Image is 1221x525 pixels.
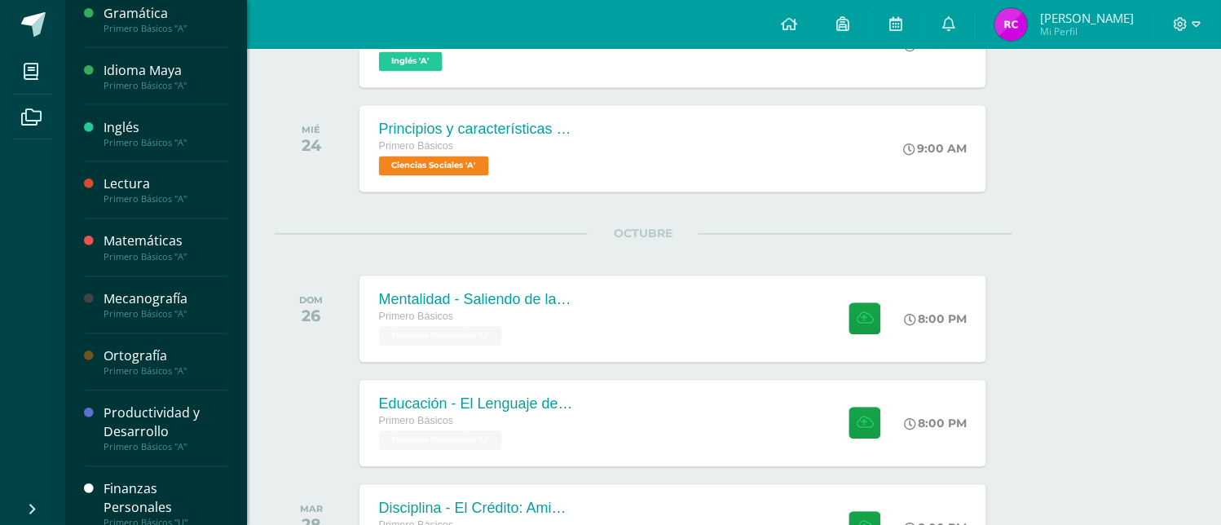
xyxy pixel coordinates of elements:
[379,327,502,346] span: Finanzas Personales 'U'
[299,295,323,307] div: DOM
[588,227,699,241] span: OCTUBRE
[104,290,227,320] a: MecanografíaPrimero Básicos "A"
[104,194,227,205] div: Primero Básicos "A"
[379,501,575,518] div: Disciplina - El Crédito: Amigo o Enemigo
[104,442,227,453] div: Primero Básicos "A"
[104,61,227,91] a: Idioma MayaPrimero Básicos "A"
[104,61,227,80] div: Idioma Maya
[104,137,227,148] div: Primero Básicos "A"
[104,404,227,453] a: Productividad y DesarrolloPrimero Básicos "A"
[104,347,227,366] div: Ortografía
[904,417,967,431] div: 8:00 PM
[104,4,227,34] a: GramáticaPrimero Básicos "A"
[104,309,227,320] div: Primero Básicos "A"
[302,136,321,156] div: 24
[104,366,227,377] div: Primero Básicos "A"
[302,125,321,136] div: MIÉ
[379,311,454,323] span: Primero Básicos
[1040,10,1134,26] span: [PERSON_NAME]
[104,80,227,91] div: Primero Básicos "A"
[379,157,489,176] span: Ciencias Sociales 'A'
[299,307,323,326] div: 26
[995,8,1028,41] img: 6d9fced4c84605b3710009335678f580.png
[104,232,227,262] a: MatemáticasPrimero Básicos "A"
[104,118,227,137] div: Inglés
[104,175,227,205] a: LecturaPrimero Básicos "A"
[379,396,575,413] div: Educación - El Lenguaje del Dinero
[104,404,227,442] div: Productividad y Desarrollo
[903,142,967,157] div: 9:00 AM
[104,4,227,23] div: Gramática
[379,141,454,152] span: Primero Básicos
[104,347,227,377] a: OrtografíaPrimero Básicos "A"
[379,121,575,139] div: Principios y características de la Constitución
[904,312,967,327] div: 8:00 PM
[104,480,227,518] div: Finanzas Personales
[104,232,227,251] div: Matemáticas
[300,504,323,515] div: MAR
[379,431,502,451] span: Finanzas Personales 'U'
[379,52,443,72] span: Inglés 'A'
[104,175,227,194] div: Lectura
[104,252,227,263] div: Primero Básicos "A"
[379,416,454,427] span: Primero Básicos
[379,292,575,309] div: Mentalidad - Saliendo de la Carrera de la Rata
[104,118,227,148] a: InglésPrimero Básicos "A"
[104,23,227,34] div: Primero Básicos "A"
[1040,24,1134,38] span: Mi Perfil
[104,290,227,309] div: Mecanografía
